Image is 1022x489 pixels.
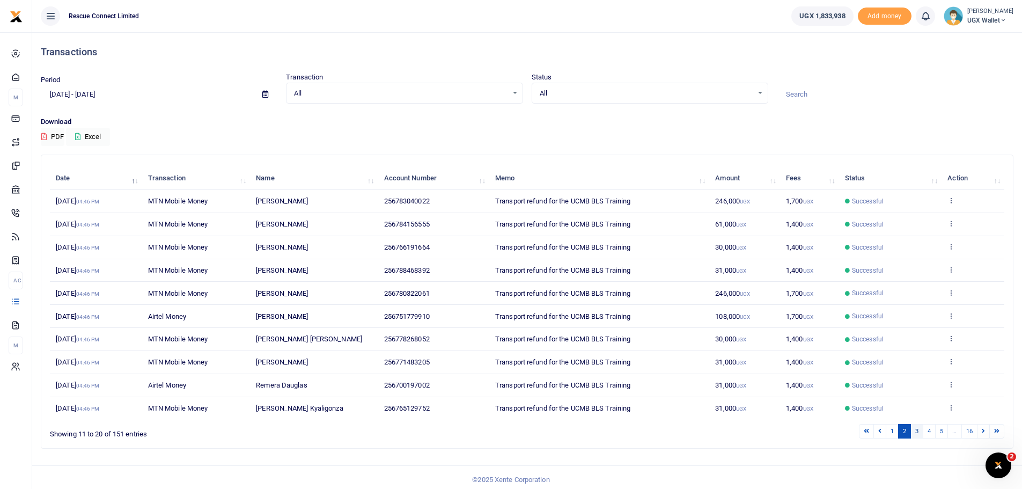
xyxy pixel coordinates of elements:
[986,452,1011,478] iframe: Intercom live chat
[715,335,746,343] span: 30,000
[803,268,813,274] small: UGX
[852,404,884,413] span: Successful
[858,8,911,25] li: Toup your wallet
[256,197,308,205] span: [PERSON_NAME]
[56,289,99,297] span: [DATE]
[791,6,853,26] a: UGX 1,833,938
[786,381,813,389] span: 1,400
[148,243,208,251] span: MTN Mobile Money
[384,312,430,320] span: 256751779910
[256,335,362,343] span: [PERSON_NAME] [PERSON_NAME]
[148,289,208,297] span: MTN Mobile Money
[715,358,746,366] span: 31,000
[961,424,977,439] a: 16
[736,337,746,342] small: UGX
[839,167,942,190] th: Status: activate to sort column ascending
[142,167,251,190] th: Transaction: activate to sort column ascending
[56,220,99,228] span: [DATE]
[41,85,254,104] input: select period
[256,312,308,320] span: [PERSON_NAME]
[736,245,746,251] small: UGX
[803,245,813,251] small: UGX
[76,291,100,297] small: 04:46 PM
[852,334,884,344] span: Successful
[858,8,911,25] span: Add money
[76,337,100,342] small: 04:46 PM
[495,266,630,274] span: Transport refund for the UCMB BLS Training
[256,243,308,251] span: [PERSON_NAME]
[532,72,552,83] label: Status
[384,243,430,251] span: 256766191664
[923,424,936,439] a: 4
[384,289,430,297] span: 256780322061
[384,335,430,343] span: 256778268052
[384,404,430,412] span: 256765129752
[56,358,99,366] span: [DATE]
[736,222,746,228] small: UGX
[495,197,630,205] span: Transport refund for the UCMB BLS Training
[56,404,99,412] span: [DATE]
[56,312,99,320] span: [DATE]
[786,358,813,366] span: 1,400
[378,167,489,190] th: Account Number: activate to sort column ascending
[64,11,143,21] span: Rescue Connect Limited
[736,268,746,274] small: UGX
[736,383,746,389] small: UGX
[1008,452,1016,461] span: 2
[852,288,884,298] span: Successful
[148,220,208,228] span: MTN Mobile Money
[294,88,507,99] span: All
[495,243,630,251] span: Transport refund for the UCMB BLS Training
[148,335,208,343] span: MTN Mobile Money
[495,220,630,228] span: Transport refund for the UCMB BLS Training
[852,311,884,321] span: Successful
[715,312,750,320] span: 108,000
[944,6,963,26] img: profile-user
[41,128,64,146] button: PDF
[736,406,746,412] small: UGX
[148,197,208,205] span: MTN Mobile Money
[76,268,100,274] small: 04:46 PM
[852,220,884,229] span: Successful
[709,167,780,190] th: Amount: activate to sort column ascending
[540,88,753,99] span: All
[786,335,813,343] span: 1,400
[803,383,813,389] small: UGX
[256,266,308,274] span: [PERSON_NAME]
[256,381,307,389] span: Remera Dauglas
[740,314,750,320] small: UGX
[852,357,884,367] span: Successful
[384,358,430,366] span: 256771483205
[803,199,813,205] small: UGX
[852,196,884,206] span: Successful
[786,404,813,412] span: 1,400
[495,289,630,297] span: Transport refund for the UCMB BLS Training
[76,222,100,228] small: 04:46 PM
[76,383,100,389] small: 04:46 PM
[803,360,813,366] small: UGX
[76,360,100,366] small: 04:46 PM
[384,266,430,274] span: 256788468392
[715,404,746,412] span: 31,000
[50,423,443,440] div: Showing 11 to 20 of 151 entries
[780,167,839,190] th: Fees: activate to sort column ascending
[898,424,911,439] a: 2
[56,381,99,389] span: [DATE]
[910,424,923,439] a: 3
[803,337,813,342] small: UGX
[715,243,746,251] span: 30,000
[495,312,630,320] span: Transport refund for the UCMB BLS Training
[967,16,1013,25] span: UGX Wallet
[935,424,948,439] a: 5
[715,197,750,205] span: 246,000
[803,406,813,412] small: UGX
[944,6,1013,26] a: profile-user [PERSON_NAME] UGX Wallet
[886,424,899,439] a: 1
[495,381,630,389] span: Transport refund for the UCMB BLS Training
[148,381,186,389] span: Airtel Money
[10,10,23,23] img: logo-small
[489,167,709,190] th: Memo: activate to sort column ascending
[56,197,99,205] span: [DATE]
[76,199,100,205] small: 04:46 PM
[148,358,208,366] span: MTN Mobile Money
